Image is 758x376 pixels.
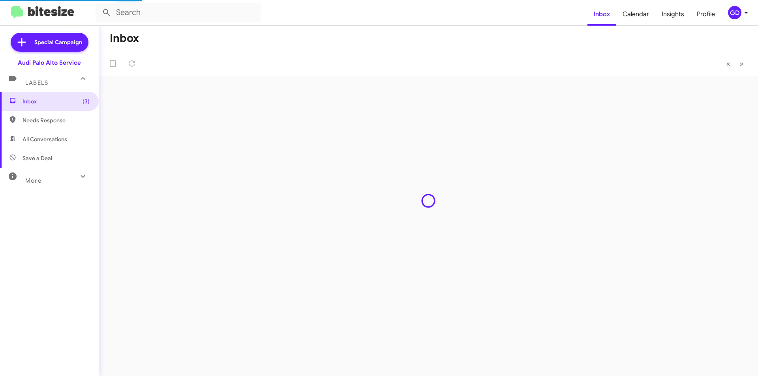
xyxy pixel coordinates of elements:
button: Previous [721,56,735,72]
span: Needs Response [23,116,90,124]
a: Insights [655,3,690,26]
span: » [739,59,744,69]
span: Inbox [23,97,90,105]
button: Next [735,56,749,72]
span: Save a Deal [23,154,52,162]
span: More [25,177,41,184]
h1: Inbox [110,32,139,45]
div: GD [728,6,741,19]
span: « [726,59,730,69]
span: Labels [25,79,48,86]
a: Special Campaign [11,33,88,52]
a: Inbox [587,3,616,26]
a: Calendar [616,3,655,26]
a: Profile [690,3,721,26]
nav: Page navigation example [722,56,749,72]
span: Special Campaign [34,38,82,46]
span: (3) [83,97,90,105]
button: GD [721,6,749,19]
input: Search [96,3,261,22]
div: Audi Palo Alto Service [18,59,81,67]
span: All Conversations [23,135,67,143]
